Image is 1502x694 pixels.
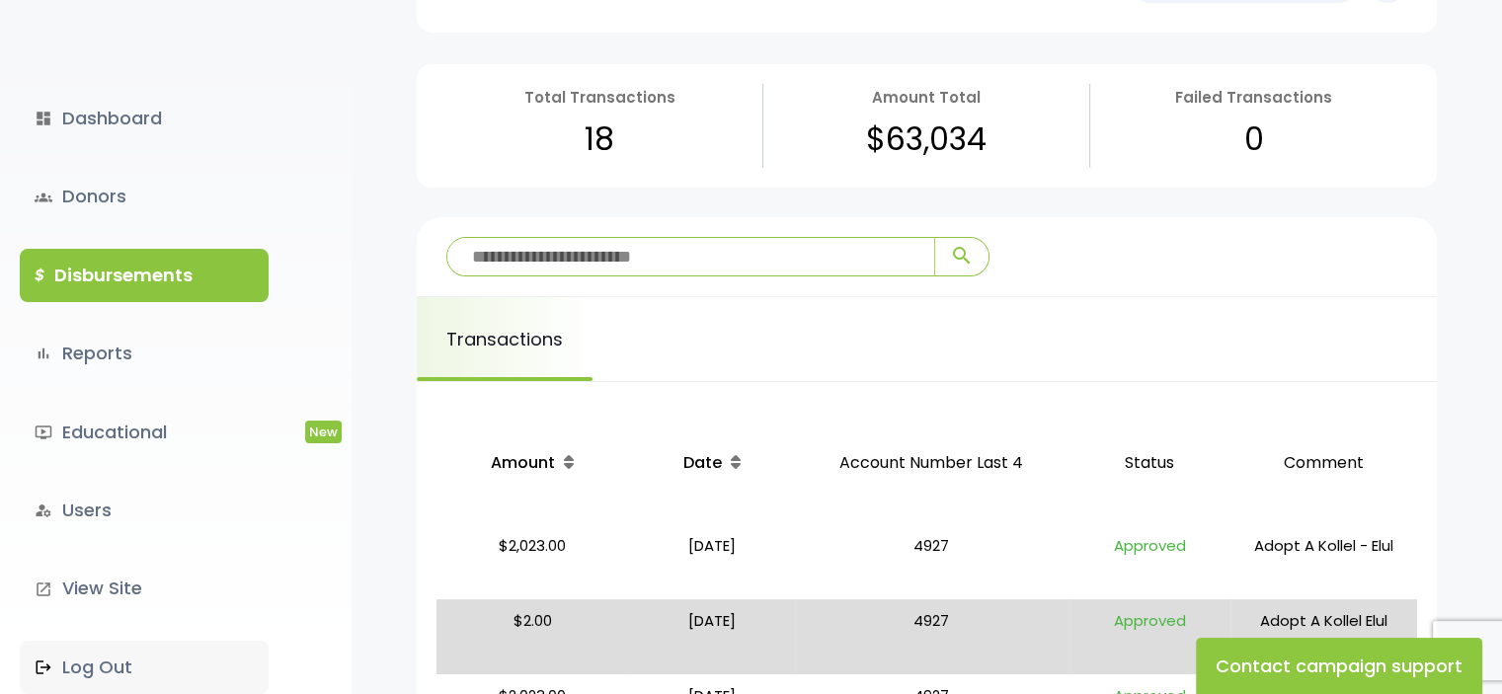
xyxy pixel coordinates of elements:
a: $Disbursements [20,249,269,302]
p: Amount Total [872,84,981,111]
span: search [950,244,974,268]
i: ondemand_video [35,424,52,441]
span: groups [35,189,52,206]
i: dashboard [35,110,52,127]
i: bar_chart [35,345,52,362]
p: Total Transactions [523,84,674,111]
a: groupsDonors [20,170,269,223]
a: Transactions [417,297,593,381]
p: [DATE] [637,532,788,591]
i: $ [35,262,44,290]
p: 4927 [803,532,1061,591]
a: launchView Site [20,562,269,615]
p: Approved [1076,607,1224,666]
p: Adopt A Kollel - Elul [1238,532,1409,591]
p: 4927 [803,607,1061,666]
p: Status [1076,429,1224,498]
span: New [305,421,342,443]
a: Log Out [20,641,269,694]
i: launch [35,580,52,598]
a: dashboardDashboard [20,92,269,145]
p: 0 [1243,111,1263,168]
p: Adopt A Kollel Elul [1238,607,1409,666]
p: $2.00 [444,607,621,666]
p: $2,023.00 [444,532,621,591]
a: manage_accountsUsers [20,484,269,537]
p: Account Number Last 4 [803,429,1061,498]
button: Contact campaign support [1196,638,1482,694]
p: Comment [1238,429,1409,498]
a: ondemand_videoEducationalNew [20,406,269,459]
a: bar_chartReports [20,327,269,380]
p: $63,034 [866,111,987,168]
p: 18 [585,111,614,168]
i: manage_accounts [35,501,52,519]
p: Approved [1076,532,1224,591]
button: search [934,238,988,275]
p: Failed Transactions [1175,84,1332,111]
span: Amount [491,451,555,474]
p: [DATE] [637,607,788,666]
span: Date [683,451,722,474]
